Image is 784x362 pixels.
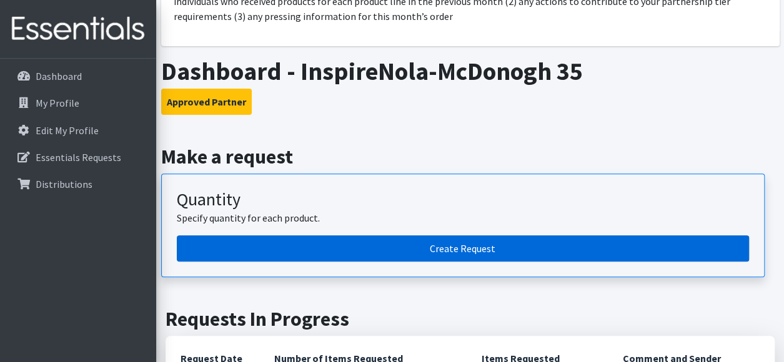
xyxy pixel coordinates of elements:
[177,235,749,262] a: Create a request by quantity
[161,89,252,115] button: Approved Partner
[5,64,151,89] a: Dashboard
[177,189,749,210] h3: Quantity
[5,8,151,50] img: HumanEssentials
[36,97,79,109] p: My Profile
[161,56,780,86] h1: Dashboard - InspireNola-McDonogh 35
[36,70,82,82] p: Dashboard
[5,172,151,197] a: Distributions
[161,145,780,169] h2: Make a request
[5,118,151,143] a: Edit My Profile
[36,178,92,190] p: Distributions
[5,145,151,170] a: Essentials Requests
[36,151,121,164] p: Essentials Requests
[166,307,775,331] h2: Requests In Progress
[36,124,99,137] p: Edit My Profile
[5,90,151,115] a: My Profile
[177,210,749,225] p: Specify quantity for each product.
